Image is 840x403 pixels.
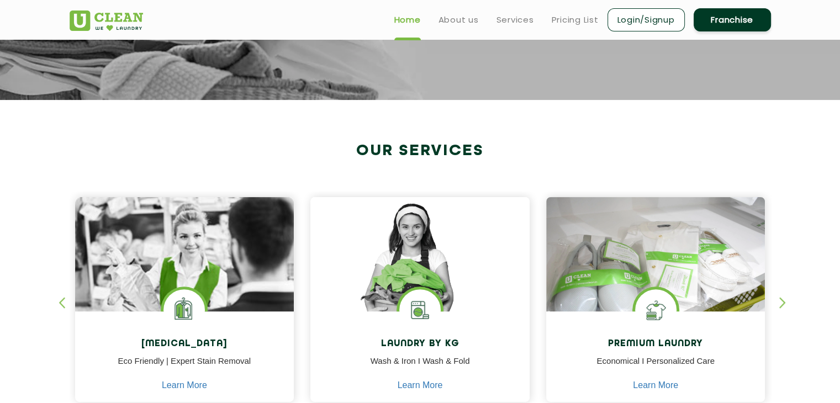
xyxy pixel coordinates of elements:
[694,8,771,31] a: Franchise
[162,380,207,390] a: Learn More
[554,355,757,380] p: Economical I Personalized Care
[398,380,443,390] a: Learn More
[394,13,421,26] a: Home
[546,197,765,343] img: laundry done shoes and clothes
[399,289,441,331] img: laundry washing machine
[552,13,599,26] a: Pricing List
[83,355,286,380] p: Eco Friendly | Expert Stain Removal
[635,289,677,331] img: Shoes Cleaning
[439,13,479,26] a: About us
[75,197,294,373] img: Drycleaners near me
[163,289,205,331] img: Laundry Services near me
[633,380,678,390] a: Learn More
[70,142,771,160] h2: Our Services
[607,8,685,31] a: Login/Signup
[310,197,530,343] img: a girl with laundry basket
[83,339,286,349] h4: [MEDICAL_DATA]
[319,355,521,380] p: Wash & Iron I Wash & Fold
[70,10,143,31] img: UClean Laundry and Dry Cleaning
[496,13,534,26] a: Services
[319,339,521,349] h4: Laundry by Kg
[554,339,757,349] h4: Premium Laundry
